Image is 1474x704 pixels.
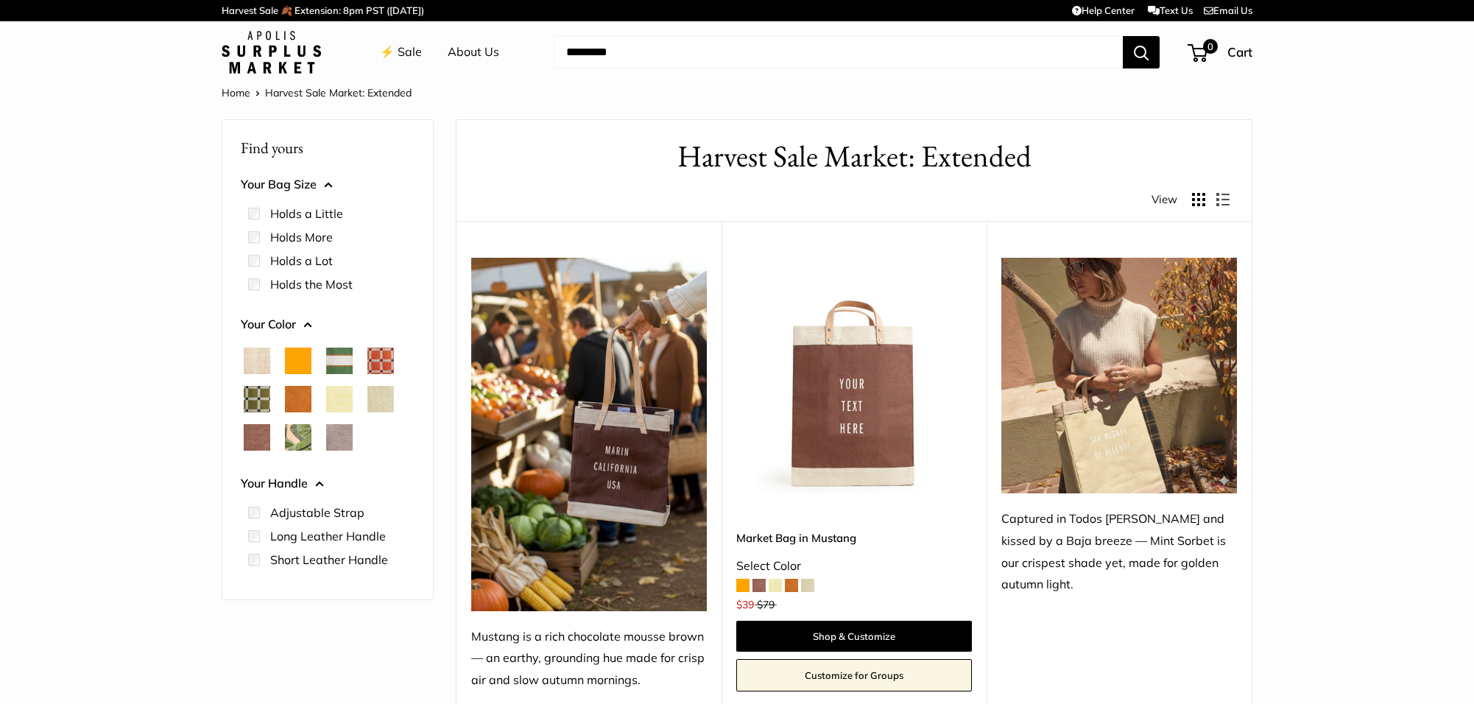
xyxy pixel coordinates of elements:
div: Captured in Todos [PERSON_NAME] and kissed by a Baja breeze — Mint Sorbet is our crispest shade y... [1001,508,1237,596]
span: 0 [1203,39,1218,54]
button: Chenille Window Sage [244,386,270,412]
a: About Us [448,41,499,63]
label: Holds a Lot [270,252,333,270]
h1: Harvest Sale Market: Extended [479,135,1230,178]
span: View [1152,189,1177,210]
button: Orange [285,348,311,374]
button: Cognac [285,386,311,412]
img: Market Bag in Mustang [736,258,972,493]
span: Harvest Sale Market: Extended [265,86,412,99]
input: Search... [554,36,1123,68]
label: Holds More [270,228,333,246]
a: ⚡️ Sale [380,41,422,63]
button: Daisy [326,386,353,412]
button: Display products as grid [1192,193,1205,206]
a: Market Bag in MustangMarket Bag in Mustang [736,258,972,493]
label: Long Leather Handle [270,527,386,545]
label: Holds a Little [270,205,343,222]
button: Your Color [241,314,415,336]
button: Chenille Window Brick [367,348,394,374]
img: Apolis: Surplus Market [222,31,321,74]
label: Adjustable Strap [270,504,364,521]
span: $39 [736,598,754,611]
label: Short Leather Handle [270,551,388,569]
a: Text Us [1148,4,1193,16]
button: Court Green [326,348,353,374]
a: Email Us [1204,4,1252,16]
p: Find yours [241,133,415,162]
button: Mustang [244,424,270,451]
img: Captured in Todos Santos and kissed by a Baja breeze — Mint Sorbet is our crispest shade yet, mad... [1001,258,1237,493]
a: Market Bag in Mustang [736,529,972,546]
button: Your Handle [241,473,415,495]
button: Search [1123,36,1160,68]
a: Customize for Groups [736,659,972,691]
a: Home [222,86,250,99]
div: Select Color [736,555,972,577]
span: Cart [1227,44,1252,60]
button: Your Bag Size [241,174,415,196]
a: 0 Cart [1189,41,1252,64]
div: Mustang is a rich chocolate mousse brown — an earthy, grounding hue made for crisp air and slow a... [471,626,707,692]
nav: Breadcrumb [222,83,412,102]
button: Palm Leaf [285,424,311,451]
span: $79 [757,598,775,611]
button: Taupe [326,424,353,451]
button: Natural [244,348,270,374]
button: Mint Sorbet [367,386,394,412]
a: Help Center [1072,4,1135,16]
button: Display products as list [1216,193,1230,206]
img: Mustang is a rich chocolate mousse brown — an earthy, grounding hue made for crisp air and slow a... [471,258,707,611]
a: Shop & Customize [736,621,972,652]
label: Holds the Most [270,275,353,293]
